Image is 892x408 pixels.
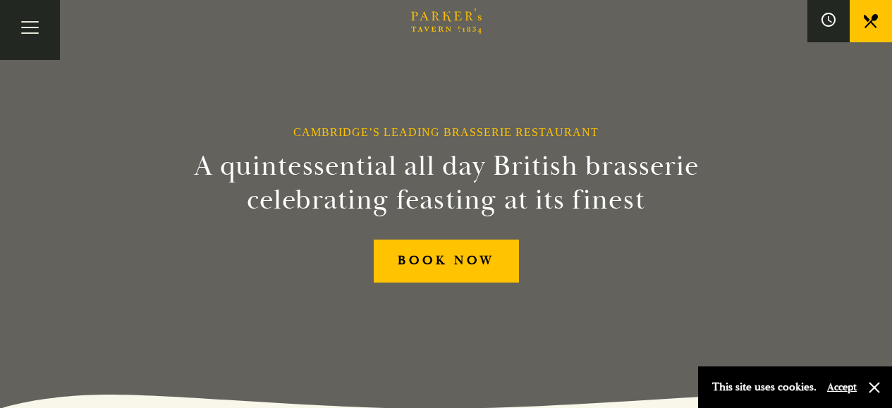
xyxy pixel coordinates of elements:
[712,377,817,397] p: This site uses cookies.
[125,149,768,217] h2: A quintessential all day British brasserie celebrating feasting at its finest
[293,125,599,139] h1: Cambridge’s Leading Brasserie Restaurant
[827,381,857,394] button: Accept
[374,240,519,283] a: BOOK NOW
[867,381,881,395] button: Close and accept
